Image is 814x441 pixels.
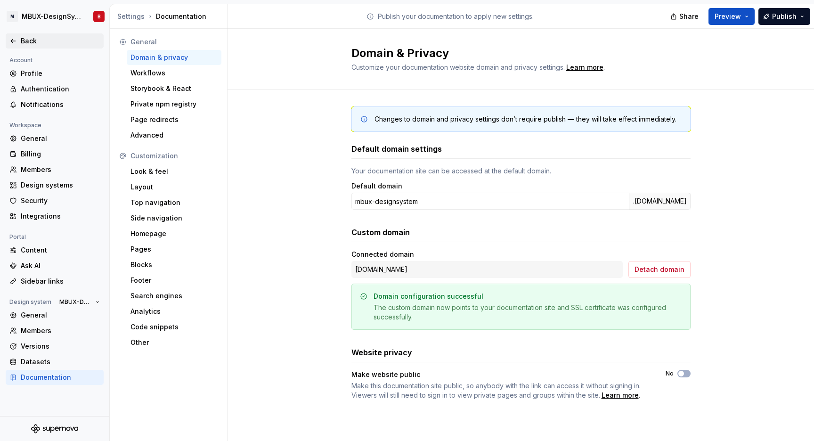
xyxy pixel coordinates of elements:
div: Versions [21,342,100,351]
a: Look & feel [127,164,221,179]
div: Integrations [21,212,100,221]
button: Preview [708,8,755,25]
div: Connected domain [351,250,414,259]
button: Share [666,8,705,25]
a: Back [6,33,104,49]
div: Sidebar links [21,277,100,286]
label: Default domain [351,181,402,191]
a: Ask AI [6,258,104,273]
div: Changes to domain and privacy settings don’t require publish — they will take effect immediately. [374,114,676,124]
button: Publish [758,8,810,25]
div: Design systems [21,180,100,190]
div: .[DOMAIN_NAME] [629,193,691,210]
a: General [6,308,104,323]
div: Profile [21,69,100,78]
span: Customize your documentation website domain and privacy settings. [351,63,565,71]
div: Code snippets [130,322,218,332]
span: Detach domain [635,265,684,274]
a: Supernova Logo [31,424,78,433]
div: Ask AI [21,261,100,270]
a: Learn more [602,391,639,400]
a: Integrations [6,209,104,224]
div: Design system [6,296,55,308]
a: Learn more [566,63,603,72]
div: Pages [130,245,218,254]
div: Analytics [130,307,218,316]
div: The custom domain now points to your documentation site and SSL certificate was configured succes... [374,303,682,322]
div: Datasets [21,357,100,367]
div: Layout [130,182,218,192]
div: Make website public [351,370,420,379]
div: Look & feel [130,167,218,176]
a: Footer [127,273,221,288]
a: Page redirects [127,112,221,127]
div: Workspace [6,120,45,131]
button: Settings [117,12,145,21]
a: Datasets [6,354,104,369]
a: Homepage [127,226,221,241]
div: B [98,13,101,20]
a: General [6,131,104,146]
div: Members [21,326,100,335]
a: Members [6,323,104,338]
div: Documentation [117,12,223,21]
div: Homepage [130,229,218,238]
a: Private npm registry [127,97,221,112]
label: No [666,370,674,377]
div: MBUX-DesignSystem [22,12,82,21]
a: Other [127,335,221,350]
div: Domain configuration successful [374,292,483,301]
a: Sidebar links [6,274,104,289]
span: MBUX-DesignSystem [59,298,92,306]
a: Authentication [6,82,104,97]
div: Security [21,196,100,205]
a: Search engines [127,288,221,303]
a: Blocks [127,257,221,272]
div: Advanced [130,131,218,140]
p: Publish your documentation to apply new settings. [378,12,534,21]
div: Authentication [21,84,100,94]
div: Portal [6,231,30,243]
div: Documentation [21,373,100,382]
h3: Website privacy [351,347,412,358]
a: Design systems [6,178,104,193]
span: Share [679,12,699,21]
div: Storybook & React [130,84,218,93]
a: Top navigation [127,195,221,210]
div: Side navigation [130,213,218,223]
div: General [21,310,100,320]
div: Back [21,36,100,46]
div: General [130,37,218,47]
div: Workflows [130,68,218,78]
div: Members [21,165,100,174]
div: Customization [130,151,218,161]
div: Other [130,338,218,347]
div: Search engines [130,291,218,301]
div: Page redirects [130,115,218,124]
div: Footer [130,276,218,285]
div: General [21,134,100,143]
span: . [565,64,605,71]
a: Code snippets [127,319,221,335]
h3: Default domain settings [351,143,442,155]
a: Documentation [6,370,104,385]
a: Analytics [127,304,221,319]
h2: Domain & Privacy [351,46,679,61]
a: Members [6,162,104,177]
a: Workflows [127,65,221,81]
span: Publish [772,12,797,21]
a: Billing [6,147,104,162]
a: Content [6,243,104,258]
div: Blocks [130,260,218,269]
a: Notifications [6,97,104,112]
span: Preview [715,12,741,21]
button: MMBUX-DesignSystemB [2,6,107,27]
span: . [351,381,649,400]
div: Notifications [21,100,100,109]
a: Profile [6,66,104,81]
a: Advanced [127,128,221,143]
div: Your documentation site can be accessed at the default domain. [351,166,691,176]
